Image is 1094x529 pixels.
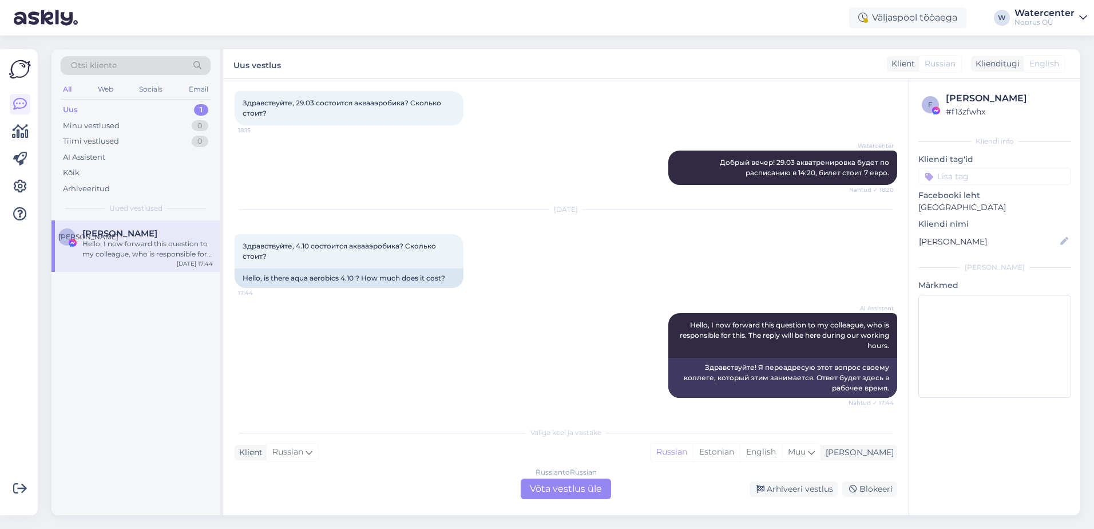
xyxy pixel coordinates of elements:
[82,239,213,259] div: Hello, I now forward this question to my colleague, who is responsible for this. The reply will b...
[851,304,894,313] span: AI Assistent
[680,321,891,350] span: Hello, I now forward this question to my colleague, who is responsible for this. The reply will b...
[971,58,1020,70] div: Klienditugi
[849,398,894,407] span: Nähtud ✓ 17:44
[71,60,117,72] span: Otsi kliente
[187,82,211,97] div: Email
[928,100,933,109] span: f
[63,167,80,179] div: Kõik
[9,58,31,80] img: Askly Logo
[918,218,1071,230] p: Kliendi nimi
[243,242,438,260] span: Здравствуйте, 4.10 состоится аквааэробика? Cколько стоит?
[919,235,1058,248] input: Lisa nimi
[536,467,597,477] div: Russian to Russian
[918,262,1071,273] div: [PERSON_NAME]
[918,202,1071,214] p: [GEOGRAPHIC_DATA]
[235,204,897,215] div: [DATE]
[63,104,78,116] div: Uus
[750,481,838,497] div: Arhiveeri vestlus
[788,447,806,457] span: Muu
[1014,18,1075,27] div: Noorus OÜ
[63,120,120,132] div: Minu vestlused
[946,92,1068,105] div: [PERSON_NAME]
[918,168,1071,185] input: Lisa tag
[740,444,782,461] div: English
[842,481,897,497] div: Blokeeri
[63,183,110,195] div: Arhiveeritud
[693,444,740,461] div: Estonian
[194,104,208,116] div: 1
[821,447,894,459] div: [PERSON_NAME]
[1014,9,1075,18] div: Watercenter
[918,279,1071,291] p: Märkmed
[58,232,118,241] span: [PERSON_NAME]
[668,358,897,398] div: Здравствуйте! Я переадресую этот вопрос своему коллеге, который этим занимается. Ответ будет здес...
[887,58,915,70] div: Klient
[918,136,1071,147] div: Kliendi info
[63,136,119,147] div: Tiimi vestlused
[82,228,157,239] span: Инна Мищенко
[235,447,263,459] div: Klient
[1029,58,1059,70] span: English
[918,190,1071,202] p: Facebooki leht
[109,203,162,214] span: Uued vestlused
[233,56,281,72] label: Uus vestlus
[925,58,956,70] span: Russian
[238,126,281,135] span: 18:15
[918,153,1071,165] p: Kliendi tag'id
[521,479,611,499] div: Võta vestlus üle
[137,82,165,97] div: Socials
[243,98,443,117] span: Здравствуйте, 29.03 состоится аквааэробика? Cколько стоит?
[63,152,105,163] div: AI Assistent
[61,82,74,97] div: All
[851,141,894,150] span: Watercenter
[994,10,1010,26] div: W
[192,136,208,147] div: 0
[177,259,213,268] div: [DATE] 17:44
[235,269,463,288] div: Hello, is there aqua aerobics 4.10 ? How much does it cost?
[720,158,891,177] span: Добрый вечер! 29.03 акватренировка будет по расписанию в 14:20, билет стоит 7 евро.
[235,428,897,438] div: Valige keel ja vastake
[651,444,693,461] div: Russian
[238,289,281,297] span: 17:44
[192,120,208,132] div: 0
[946,105,1068,118] div: # f13zfwhx
[849,7,966,28] div: Väljaspool tööaega
[1014,9,1087,27] a: WatercenterNoorus OÜ
[849,185,894,194] span: Nähtud ✓ 18:20
[272,446,303,459] span: Russian
[96,82,116,97] div: Web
